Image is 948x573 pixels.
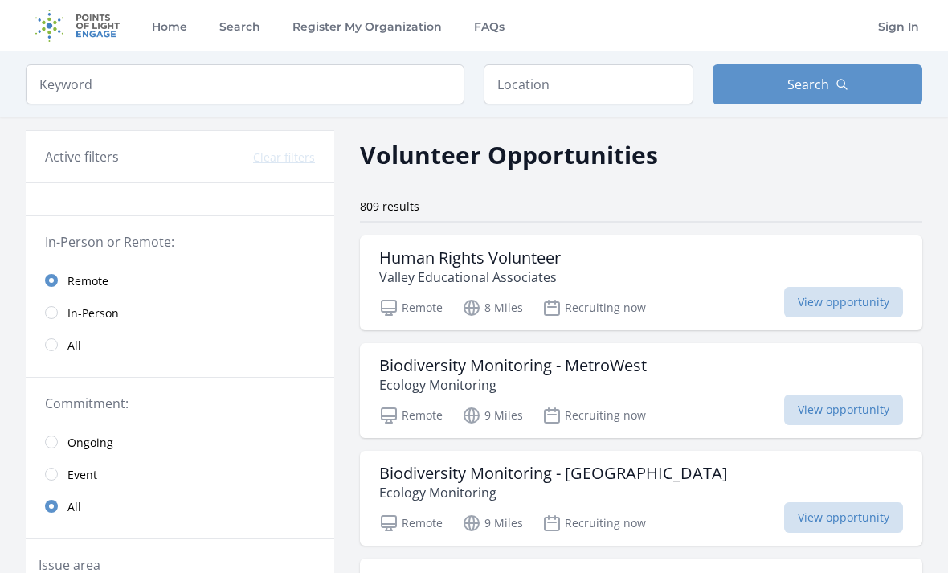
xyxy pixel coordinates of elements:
[379,464,728,483] h3: Biodiversity Monitoring - [GEOGRAPHIC_DATA]
[784,287,903,317] span: View opportunity
[379,298,443,317] p: Remote
[67,273,108,289] span: Remote
[26,64,464,104] input: Keyword
[462,298,523,317] p: 8 Miles
[253,149,315,166] button: Clear filters
[784,502,903,533] span: View opportunity
[26,490,334,522] a: All
[360,343,922,438] a: Biodiversity Monitoring - MetroWest Ecology Monitoring Remote 9 Miles Recruiting now View opportu...
[379,406,443,425] p: Remote
[360,451,922,546] a: Biodiversity Monitoring - [GEOGRAPHIC_DATA] Ecology Monitoring Remote 9 Miles Recruiting now View...
[379,248,561,268] h3: Human Rights Volunteer
[26,329,334,361] a: All
[45,147,119,166] h3: Active filters
[360,199,419,214] span: 809 results
[379,375,647,395] p: Ecology Monitoring
[379,268,561,287] p: Valley Educational Associates
[462,514,523,533] p: 9 Miles
[67,435,113,451] span: Ongoing
[379,356,647,375] h3: Biodiversity Monitoring - MetroWest
[67,467,97,483] span: Event
[542,298,646,317] p: Recruiting now
[542,514,646,533] p: Recruiting now
[360,235,922,330] a: Human Rights Volunteer Valley Educational Associates Remote 8 Miles Recruiting now View opportunity
[484,64,693,104] input: Location
[784,395,903,425] span: View opportunity
[26,264,334,297] a: Remote
[542,406,646,425] p: Recruiting now
[787,75,829,94] span: Search
[67,338,81,354] span: All
[379,514,443,533] p: Remote
[713,64,922,104] button: Search
[26,426,334,458] a: Ongoing
[45,394,315,413] legend: Commitment:
[462,406,523,425] p: 9 Miles
[379,483,728,502] p: Ecology Monitoring
[26,458,334,490] a: Event
[45,232,315,252] legend: In-Person or Remote:
[67,305,119,321] span: In-Person
[26,297,334,329] a: In-Person
[360,137,658,173] h2: Volunteer Opportunities
[67,499,81,515] span: All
